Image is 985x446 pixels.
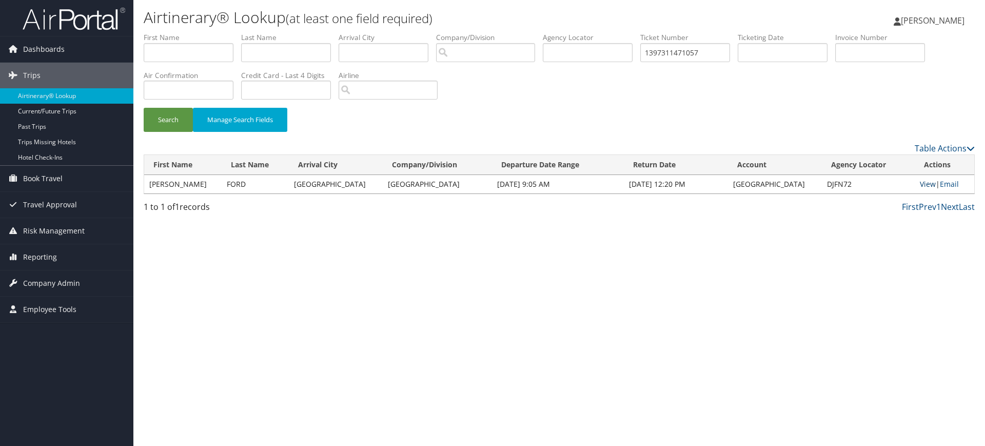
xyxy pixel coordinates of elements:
a: First [902,201,919,212]
img: airportal-logo.png [23,7,125,31]
td: [PERSON_NAME] [144,175,222,193]
label: Airline [339,70,445,81]
span: Travel Approval [23,192,77,218]
span: Employee Tools [23,297,76,322]
td: [DATE] 12:20 PM [624,175,728,193]
span: Risk Management [23,218,85,244]
label: Credit Card - Last 4 Digits [241,70,339,81]
span: 1 [175,201,180,212]
label: Company/Division [436,32,543,43]
label: Last Name [241,32,339,43]
span: Dashboards [23,36,65,62]
td: [GEOGRAPHIC_DATA] [383,175,492,193]
td: DJFN72 [822,175,915,193]
h1: Airtinerary® Lookup [144,7,698,28]
td: [GEOGRAPHIC_DATA] [728,175,822,193]
td: FORD [222,175,289,193]
th: Company/Division [383,155,492,175]
div: 1 to 1 of records [144,201,340,218]
label: Air Confirmation [144,70,241,81]
td: [DATE] 9:05 AM [492,175,624,193]
a: Prev [919,201,936,212]
a: 1 [936,201,941,212]
a: Table Actions [915,143,975,154]
a: View [920,179,936,189]
button: Search [144,108,193,132]
label: Invoice Number [835,32,933,43]
td: | [915,175,974,193]
span: Reporting [23,244,57,270]
span: Book Travel [23,166,63,191]
th: Actions [915,155,974,175]
th: First Name: activate to sort column ascending [144,155,222,175]
span: [PERSON_NAME] [901,15,964,26]
span: Company Admin [23,270,80,296]
th: Arrival City: activate to sort column ascending [289,155,383,175]
label: Arrival City [339,32,436,43]
a: Next [941,201,959,212]
label: Ticket Number [640,32,738,43]
td: [GEOGRAPHIC_DATA] [289,175,383,193]
label: Agency Locator [543,32,640,43]
a: Last [959,201,975,212]
label: First Name [144,32,241,43]
th: Last Name: activate to sort column ascending [222,155,289,175]
small: (at least one field required) [286,10,432,27]
span: Trips [23,63,41,88]
label: Ticketing Date [738,32,835,43]
th: Agency Locator: activate to sort column ascending [822,155,915,175]
button: Manage Search Fields [193,108,287,132]
a: Email [940,179,959,189]
th: Return Date: activate to sort column ascending [624,155,728,175]
th: Account: activate to sort column ascending [728,155,822,175]
th: Departure Date Range: activate to sort column ascending [492,155,624,175]
a: [PERSON_NAME] [894,5,975,36]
